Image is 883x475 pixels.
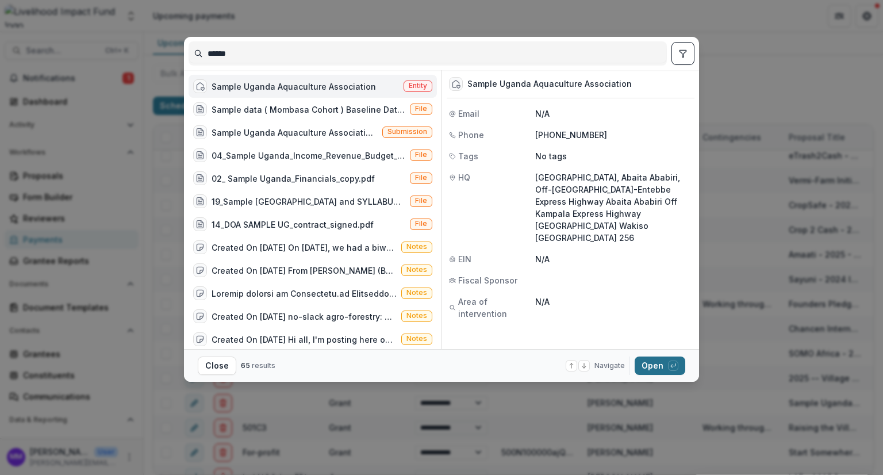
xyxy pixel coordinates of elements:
div: 14_DOA SAMPLE UG_contract_signed.pdf [212,219,374,231]
p: [PHONE_NUMBER] [535,129,692,141]
span: Tags [458,150,478,162]
p: [GEOGRAPHIC_DATA], Abaita Ababiri, Off-[GEOGRAPHIC_DATA]-Entebbe Express Highway Abaita Ababiri O... [535,171,692,244]
div: Created On [DATE] From [PERSON_NAME] (BFA): Buildher ([PERSON_NAME]) reached out to me this after... [212,265,397,277]
span: Entity [409,82,427,90]
p: No tags [535,150,567,162]
div: Created On [DATE] On [DATE], we had a biweekly standing meeting with Buildher. [PERSON_NAME] was ... [212,242,397,254]
span: 65 [241,361,250,370]
button: Close [198,357,236,375]
div: Sample data ( Mombasa Cohort ) Baseline Data .xlsx [212,104,405,116]
div: Loremip dolorsi am Consectetu.ad Elitseddoeiu ['Tempori Utla', 'Etdolor Magn', 'Aliqu Enimad', Mi... [212,288,397,300]
span: Phone [458,129,484,141]
span: Notes [406,312,427,320]
span: Fiscal Sponsor [458,274,517,286]
span: Submission [387,128,427,136]
span: File [415,151,427,159]
p: N/A [535,108,692,120]
span: Notes [406,289,427,297]
div: 19_Sample [GEOGRAPHIC_DATA] and SYLLABUS5-2.pdf [212,196,405,208]
span: Notes [406,243,427,251]
div: Created On [DATE] no-slack agro-forestry: plant line of trees down your field, and then grow thin... [212,311,397,323]
span: Navigate [594,361,625,371]
span: HQ [458,171,470,183]
div: Sample Uganda Aquaculture Association [212,81,376,93]
div: Created On [DATE] Hi all, I'm posting here our findings (BFA) on evaluation data provided by Wave... [212,334,397,346]
div: Sample Uganda Aquaculture Association [467,79,632,89]
p: N/A [535,296,692,308]
span: File [415,197,427,205]
span: File [415,105,427,113]
span: results [252,361,275,370]
span: EIN [458,253,471,265]
div: Sample Uganda Aquaculture Association - 2025 - New Lead (Choose this when adding a new proposal t... [212,127,378,139]
div: 02_ Sample Uganda_Financials_copy.pdf [212,173,375,185]
span: File [415,220,427,228]
span: Notes [406,335,427,343]
span: Notes [406,266,427,274]
span: File [415,174,427,182]
div: 04_Sample Uganda_Income_Revenue_Budget_Expenses_FY_2024.pdf [212,150,405,162]
button: Open [635,357,685,375]
span: Email [458,108,479,120]
span: Area of intervention [458,296,535,320]
p: N/A [535,253,692,265]
button: toggle filters [671,42,694,65]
